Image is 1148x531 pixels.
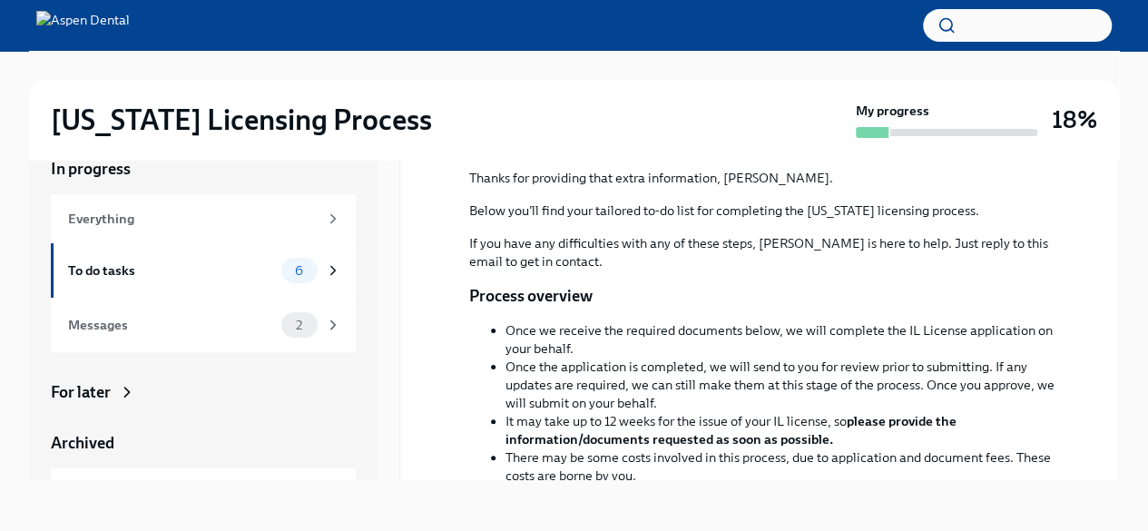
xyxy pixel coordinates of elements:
p: If you have any difficulties with any of these steps, [PERSON_NAME] is here to help. Just reply t... [469,234,1074,270]
li: Once we receive the required documents below, we will complete the IL License application on your... [505,321,1074,358]
span: 2 [285,319,313,332]
h3: 18% [1052,103,1097,136]
a: Messages2 [51,298,356,352]
p: Thanks for providing that extra information, [PERSON_NAME]. [469,169,1074,187]
a: To do tasks6 [51,243,356,298]
li: There may be some costs involved in this process, due to application and document fees. These cos... [505,448,1074,485]
h2: [US_STATE] Licensing Process [51,102,432,138]
a: Archived [51,432,356,454]
p: Below you'll find your tailored to-do list for completing the [US_STATE] licensing process. [469,202,1074,220]
a: In progress [51,158,356,180]
div: Everything [68,209,318,229]
li: It may take up to 12 weeks for the issue of your IL license, so [505,412,1074,448]
a: Everything [51,194,356,243]
p: Process overview [469,285,593,307]
img: Aspen Dental [36,11,130,40]
div: Messages [68,315,274,335]
div: For later [51,381,111,403]
div: To do tasks [68,261,274,280]
li: Once the application is completed, we will send to you for review prior to submitting. If any upd... [505,358,1074,412]
span: 6 [284,264,314,278]
strong: My progress [856,102,929,120]
a: For later [51,381,356,403]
